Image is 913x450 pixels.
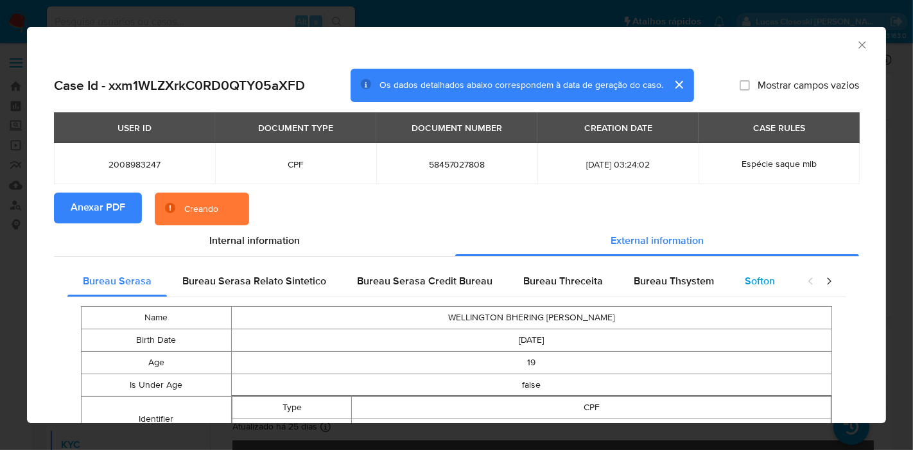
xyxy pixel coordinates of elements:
h2: Case Id - xxm1WLZXrkC0RD0QTY05aXFD [54,77,305,94]
span: Bureau Serasa [83,273,152,288]
td: CPF [352,397,831,419]
div: DOCUMENT TYPE [250,117,341,139]
span: External information [611,233,704,248]
td: Identifier [82,397,232,442]
span: Internal information [209,233,300,248]
div: CASE RULES [745,117,813,139]
td: 19 [231,352,831,374]
td: Name [82,307,232,329]
td: Is Under Age [82,374,232,397]
div: closure-recommendation-modal [27,27,886,423]
td: Value [232,419,352,442]
span: [DATE] 03:24:02 [553,159,683,170]
td: false [231,374,831,397]
td: 58457027808 [352,419,831,442]
span: Bureau Serasa Relato Sintetico [182,273,326,288]
span: Bureau Threceita [523,273,603,288]
div: USER ID [110,117,159,139]
button: Fechar a janela [856,39,867,50]
td: Type [232,397,352,419]
span: Os dados detalhados abaixo correspondem à data de geração do caso. [379,79,663,92]
span: Mostrar campos vazios [758,79,859,92]
div: DOCUMENT NUMBER [404,117,510,139]
input: Mostrar campos vazios [740,80,750,91]
td: [DATE] [231,329,831,352]
button: Anexar PDF [54,193,142,223]
span: CPF [230,159,361,170]
td: Birth Date [82,329,232,352]
span: 2008983247 [69,159,200,170]
div: Detailed external info [67,266,794,297]
div: Detailed info [54,225,859,256]
button: cerrar [663,69,694,100]
span: Bureau Thsystem [634,273,714,288]
span: Softon [745,273,775,288]
span: Bureau Serasa Credit Bureau [357,273,492,288]
span: Anexar PDF [71,194,125,222]
td: Age [82,352,232,374]
span: Espécie saque mlb [742,157,817,170]
div: CREATION DATE [577,117,660,139]
div: Creando [184,203,218,216]
span: 58457027808 [392,159,522,170]
td: WELLINGTON BHERING [PERSON_NAME] [231,307,831,329]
